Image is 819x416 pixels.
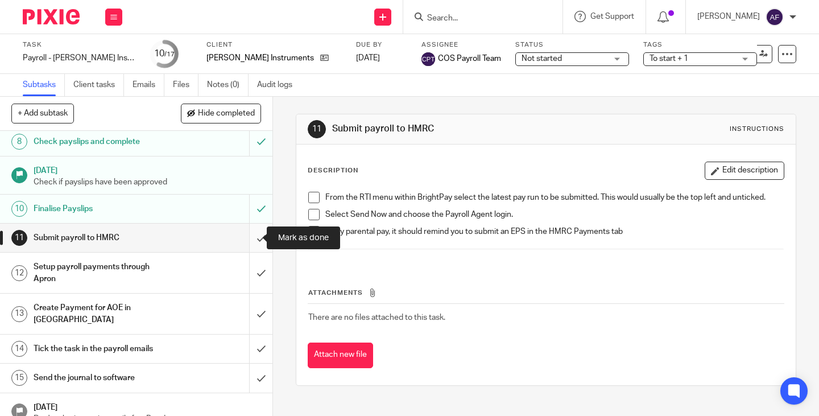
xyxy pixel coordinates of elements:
div: 13 [11,306,27,322]
img: svg%3E [766,8,784,26]
a: Audit logs [257,74,301,96]
div: Payroll - Bailey Instruments - BrightPay - Payday 26th - September 2025 [23,52,136,64]
img: svg%3E [421,52,435,66]
label: Assignee [421,40,501,50]
p: [PERSON_NAME] [697,11,760,22]
span: Hide completed [198,109,255,118]
h1: Finalise Payslips [34,200,170,217]
a: Files [173,74,198,96]
div: 14 [11,341,27,357]
div: 11 [308,120,326,138]
div: 10 [154,47,175,60]
button: + Add subtask [11,104,74,123]
p: [PERSON_NAME] Instruments Ltd [206,52,315,64]
div: 11 [11,230,27,246]
a: Subtasks [23,74,65,96]
p: From the RTI menu within BrightPay select the latest pay run to be submitted. This would usually ... [325,192,784,203]
h1: Submit payroll to HMRC [332,123,570,135]
div: 8 [11,134,27,150]
span: There are no files attached to this task. [308,314,445,322]
h1: Submit payroll to HMRC [34,229,170,246]
h1: Check payslips and complete [34,133,170,150]
p: Description [308,166,358,175]
p: Check if payslips have been approved [34,176,261,188]
div: 12 [11,265,27,281]
div: 15 [11,370,27,386]
div: Payroll - [PERSON_NAME] Instruments - BrightPay - Payday [DATE] [23,52,136,64]
span: COS Payroll Team [438,53,501,64]
h1: [DATE] [34,399,261,413]
h1: Send the journal to software [34,369,170,386]
span: Get Support [590,13,634,20]
p: Select Send Now and choose the Payroll Agent login. [325,209,784,220]
label: Status [515,40,629,50]
a: Notes (0) [207,74,249,96]
p: If any parental pay, it should remind you to submit an EPS in the HMRC Payments tab [325,226,784,237]
h1: [DATE] [34,162,261,176]
span: [DATE] [356,54,380,62]
label: Client [206,40,342,50]
span: Not started [522,55,562,63]
span: Attachments [308,290,363,296]
a: Client tasks [73,74,124,96]
div: Instructions [730,125,784,134]
h1: Tick the task in the payroll emails [34,340,170,357]
label: Task [23,40,136,50]
h1: Setup payroll payments through Apron [34,258,170,287]
div: 10 [11,201,27,217]
small: /17 [164,51,175,57]
a: Emails [133,74,164,96]
label: Tags [643,40,757,50]
button: Attach new file [308,343,373,368]
button: Hide completed [181,104,261,123]
img: Pixie [23,9,80,24]
h1: Create Payment for AOE in [GEOGRAPHIC_DATA] [34,299,170,328]
span: To start + 1 [650,55,688,63]
button: Edit description [705,162,784,180]
input: Search [426,14,528,24]
label: Due by [356,40,407,50]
